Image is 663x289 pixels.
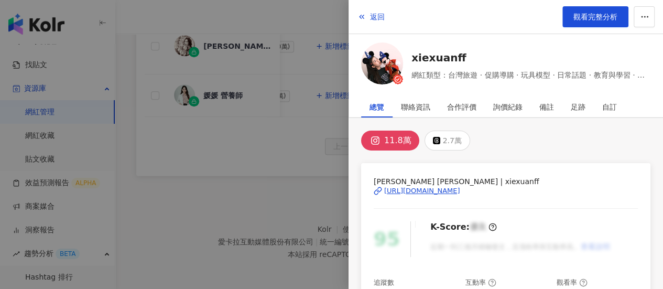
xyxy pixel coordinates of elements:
div: 備註 [539,97,554,117]
div: 11.8萬 [384,133,411,148]
span: [PERSON_NAME] [PERSON_NAME] | xiexuanff [374,176,638,187]
div: 追蹤數 [374,278,394,287]
span: 返回 [370,13,385,21]
div: K-Score : [430,221,497,233]
div: 詢價紀錄 [493,97,523,117]
a: 觀看完整分析 [562,6,628,27]
div: 自訂 [602,97,617,117]
div: 2.7萬 [443,133,462,148]
div: 互動率 [465,278,496,287]
div: 總覽 [369,97,384,117]
a: [URL][DOMAIN_NAME] [374,186,638,196]
div: 合作評價 [447,97,476,117]
a: xiexuanff [411,50,650,65]
div: [URL][DOMAIN_NAME] [384,186,460,196]
a: KOL Avatar [361,42,403,88]
span: 觀看完整分析 [573,13,617,21]
div: 觀看率 [557,278,588,287]
img: KOL Avatar [361,42,403,84]
button: 返回 [357,6,385,27]
div: 足跡 [571,97,585,117]
span: 網紅類型：台灣旅遊 · 促購導購 · 玩具模型 · 日常話題 · 教育與學習 · 法政社會 · 穿搭 · 旅遊 [411,69,650,81]
div: 聯絡資訊 [401,97,430,117]
button: 11.8萬 [361,131,419,151]
button: 2.7萬 [425,131,470,151]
